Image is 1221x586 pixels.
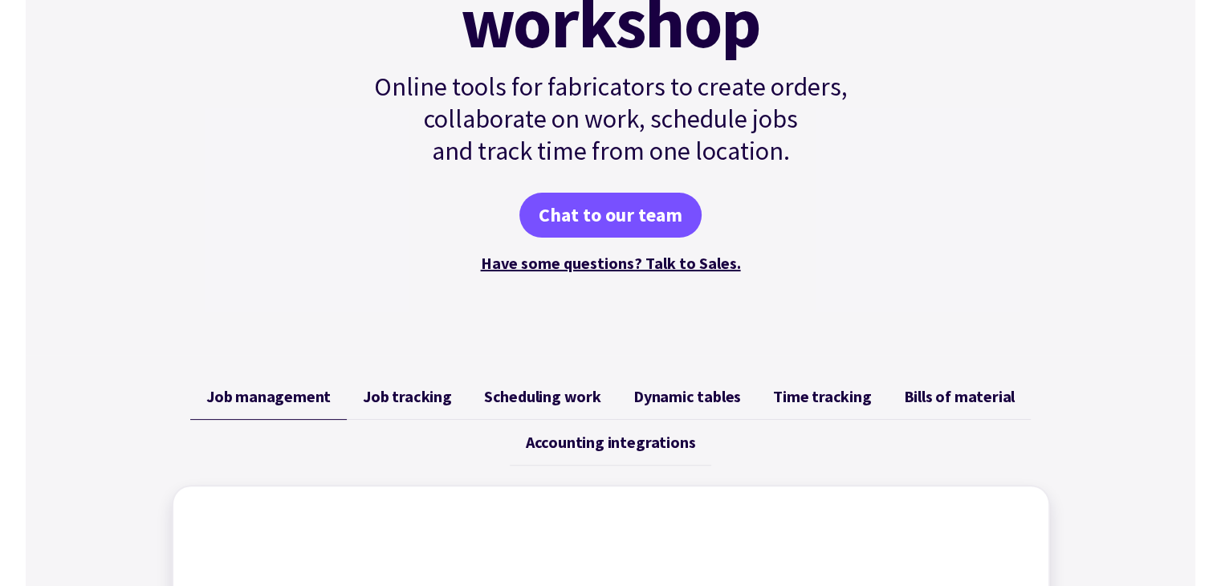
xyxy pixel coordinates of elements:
[363,387,452,406] span: Job tracking
[484,387,601,406] span: Scheduling work
[861,26,1221,586] iframe: Chat Widget
[206,387,331,406] span: Job management
[481,253,741,273] a: Have some questions? Talk to Sales.
[633,387,741,406] span: Dynamic tables
[526,433,695,452] span: Accounting integrations
[773,387,871,406] span: Time tracking
[519,193,702,238] a: Chat to our team
[340,71,882,167] p: Online tools for fabricators to create orders, collaborate on work, schedule jobs and track time ...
